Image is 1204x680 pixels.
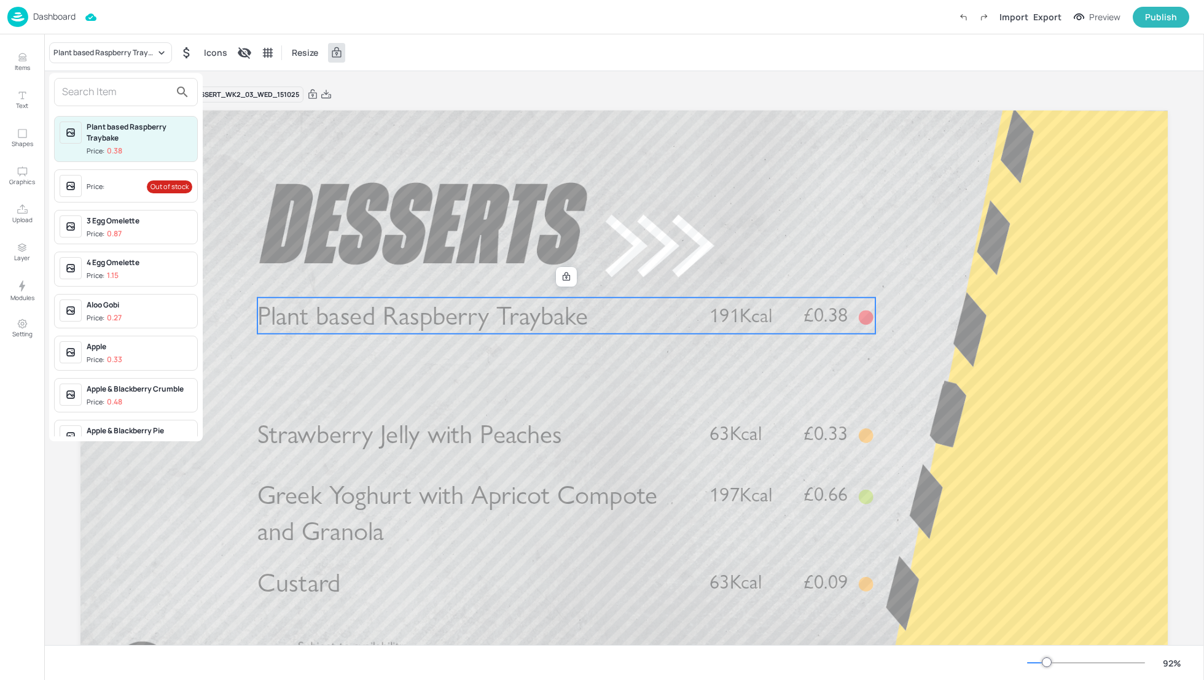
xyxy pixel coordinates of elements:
[87,271,119,281] div: Price:
[87,182,107,192] div: Price:
[107,314,122,322] p: 0.27
[87,313,122,323] div: Price:
[87,397,122,408] div: Price:
[147,180,192,193] div: Out of stock
[107,230,122,238] p: 0.87
[87,257,192,268] div: 4 Egg Omelette
[87,299,192,311] div: Aloo Gobi
[170,80,195,104] button: search
[87,341,192,352] div: Apple
[107,398,122,406] p: 0.48
[87,146,122,156] div: Price:
[107,355,122,364] p: 0.33
[107,271,119,280] p: 1.15
[87,229,122,239] div: Price:
[87,122,192,144] div: Plant based Raspberry Traybake
[62,82,170,102] input: Search Item
[87,425,192,436] div: Apple & Blackberry Pie
[87,215,192,226] div: 3 Egg Omelette
[87,384,192,395] div: Apple & Blackberry Crumble
[87,355,122,365] div: Price:
[107,147,122,155] p: 0.38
